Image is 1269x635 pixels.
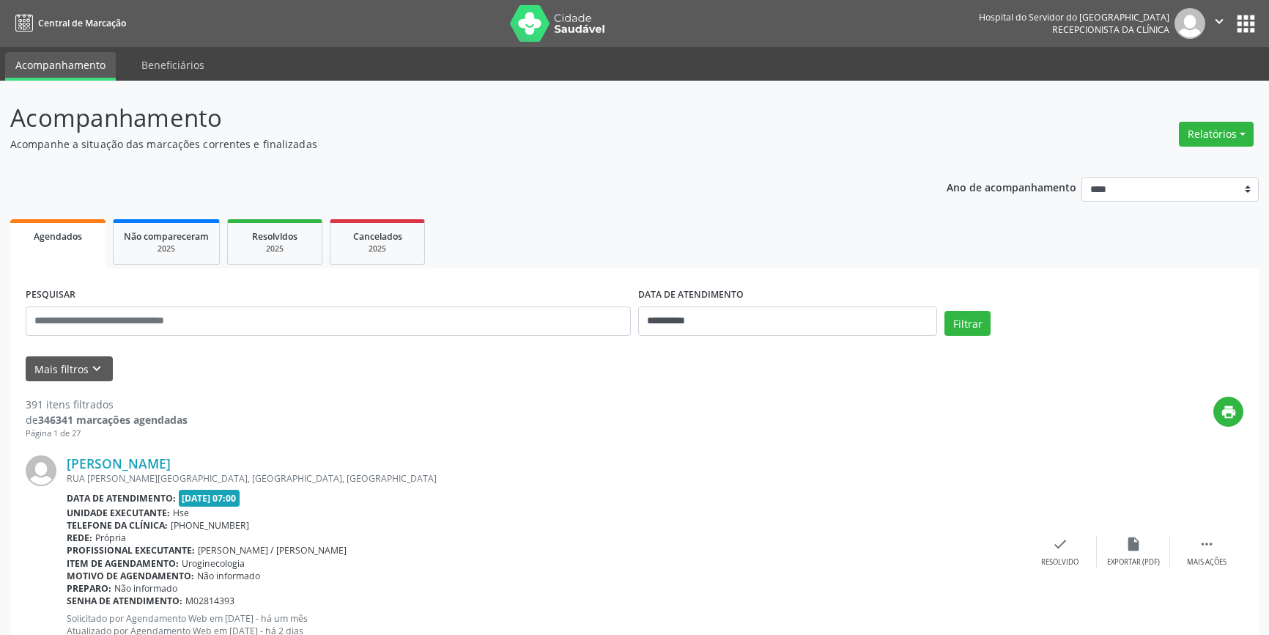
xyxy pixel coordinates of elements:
[26,356,113,382] button: Mais filtroskeyboard_arrow_down
[26,412,188,427] div: de
[1125,536,1142,552] i: insert_drive_file
[26,397,188,412] div: 391 itens filtrados
[67,570,194,582] b: Motivo de agendamento:
[34,230,82,243] span: Agendados
[1233,11,1259,37] button: apps
[131,52,215,78] a: Beneficiários
[124,230,209,243] span: Não compareceram
[341,243,414,254] div: 2025
[171,519,249,532] span: [PHONE_NUMBER]
[1107,557,1160,568] div: Exportar (PDF)
[182,557,245,570] span: Uroginecologia
[114,582,177,595] span: Não informado
[1179,122,1254,147] button: Relatórios
[197,570,260,582] span: Não informado
[26,284,75,307] label: PESQUISAR
[1221,404,1237,420] i: print
[1052,536,1068,552] i: check
[67,595,182,607] b: Senha de atendimento:
[67,455,171,471] a: [PERSON_NAME]
[198,544,347,557] span: [PERSON_NAME] / [PERSON_NAME]
[89,361,105,377] i: keyboard_arrow_down
[947,177,1076,196] p: Ano de acompanhamento
[238,243,311,254] div: 2025
[26,455,56,486] img: img
[10,11,126,35] a: Central de Marcação
[67,492,176,504] b: Data de atendimento:
[38,413,188,427] strong: 346341 marcações agendadas
[179,490,240,507] span: [DATE] 07:00
[38,17,126,29] span: Central de Marcação
[638,284,744,307] label: DATA DE ATENDIMENTO
[1211,13,1227,29] i: 
[1187,557,1227,568] div: Mais ações
[1174,8,1205,39] img: img
[67,582,111,595] b: Preparo:
[353,230,402,243] span: Cancelados
[67,507,170,519] b: Unidade executante:
[979,11,1169,23] div: Hospital do Servidor do [GEOGRAPHIC_DATA]
[95,532,126,544] span: Própria
[67,472,1024,485] div: RUA [PERSON_NAME][GEOGRAPHIC_DATA], [GEOGRAPHIC_DATA], [GEOGRAPHIC_DATA]
[67,544,195,557] b: Profissional executante:
[173,507,189,519] span: Hse
[1213,397,1243,427] button: print
[67,532,92,544] b: Rede:
[1052,23,1169,36] span: Recepcionista da clínica
[67,519,168,532] b: Telefone da clínica:
[1041,557,1079,568] div: Resolvido
[252,230,297,243] span: Resolvidos
[1199,536,1215,552] i: 
[5,52,116,81] a: Acompanhamento
[124,243,209,254] div: 2025
[185,595,234,607] span: M02814393
[944,311,991,336] button: Filtrar
[10,100,884,136] p: Acompanhamento
[26,427,188,440] div: Página 1 de 27
[10,136,884,152] p: Acompanhe a situação das marcações correntes e finalizadas
[67,557,179,570] b: Item de agendamento:
[1205,8,1233,39] button: 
